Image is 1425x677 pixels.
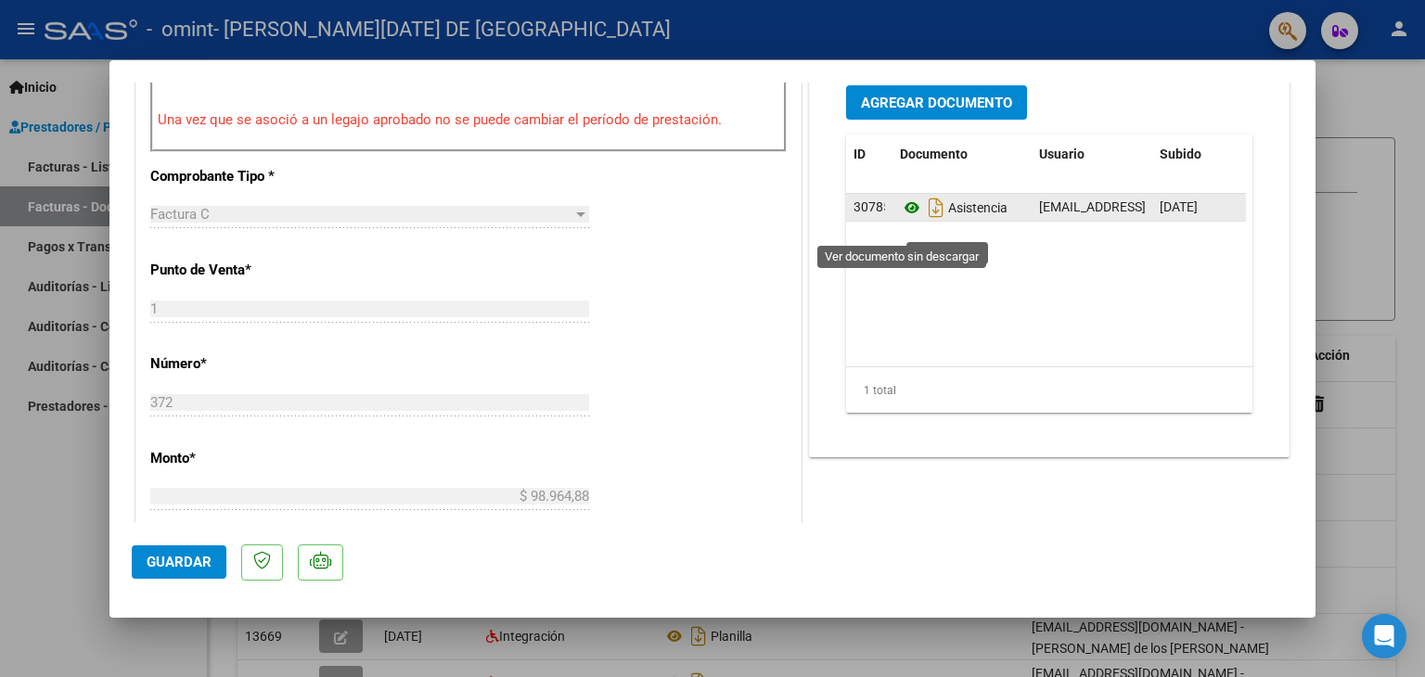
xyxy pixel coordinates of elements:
span: Agregar Documento [861,95,1012,111]
datatable-header-cell: Subido [1152,134,1245,174]
span: [DATE] [1160,199,1198,214]
datatable-header-cell: Usuario [1032,134,1152,174]
span: Usuario [1039,147,1085,161]
button: Guardar [132,545,226,579]
span: Documento [900,147,968,161]
span: 30785 [854,199,891,214]
p: Punto de Venta [150,260,341,281]
i: Descargar documento [924,193,948,223]
p: Número [150,353,341,375]
span: Subido [1160,147,1201,161]
div: DOCUMENTACIÓN RESPALDATORIA [810,71,1289,456]
div: Open Intercom Messenger [1362,614,1406,658]
span: Factura C [150,206,210,223]
datatable-header-cell: Documento [892,134,1032,174]
button: Agregar Documento [846,85,1027,120]
p: Una vez que se asoció a un legajo aprobado no se puede cambiar el período de prestación. [158,109,779,131]
div: 1 total [846,367,1252,414]
p: Comprobante Tipo * [150,166,341,187]
datatable-header-cell: Acción [1245,134,1338,174]
span: ID [854,147,866,161]
p: Monto [150,448,341,469]
span: Asistencia [900,200,1008,215]
span: Guardar [147,554,212,570]
datatable-header-cell: ID [846,134,892,174]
